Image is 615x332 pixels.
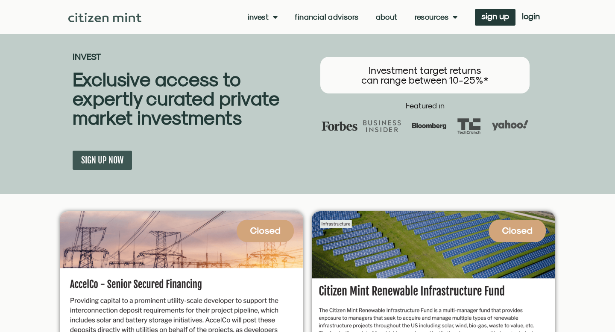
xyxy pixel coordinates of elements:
h2: Featured in [312,102,538,110]
a: Financial Advisors [295,13,358,21]
a: sign up [475,9,515,26]
h2: INVEST [73,52,307,61]
span: SIGN UP NOW [81,155,123,166]
h3: Investment target returns can range between 10-25%* [329,65,521,85]
img: Citizen Mint [68,13,141,22]
span: login [522,13,540,19]
b: Exclusive access to expertly curated private market investments [73,68,279,129]
a: Invest [248,13,278,21]
a: SIGN UP NOW [73,151,132,170]
a: About [376,13,398,21]
a: Resources [415,13,458,21]
nav: Menu [248,13,458,21]
a: login [515,9,546,26]
span: sign up [481,13,509,19]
